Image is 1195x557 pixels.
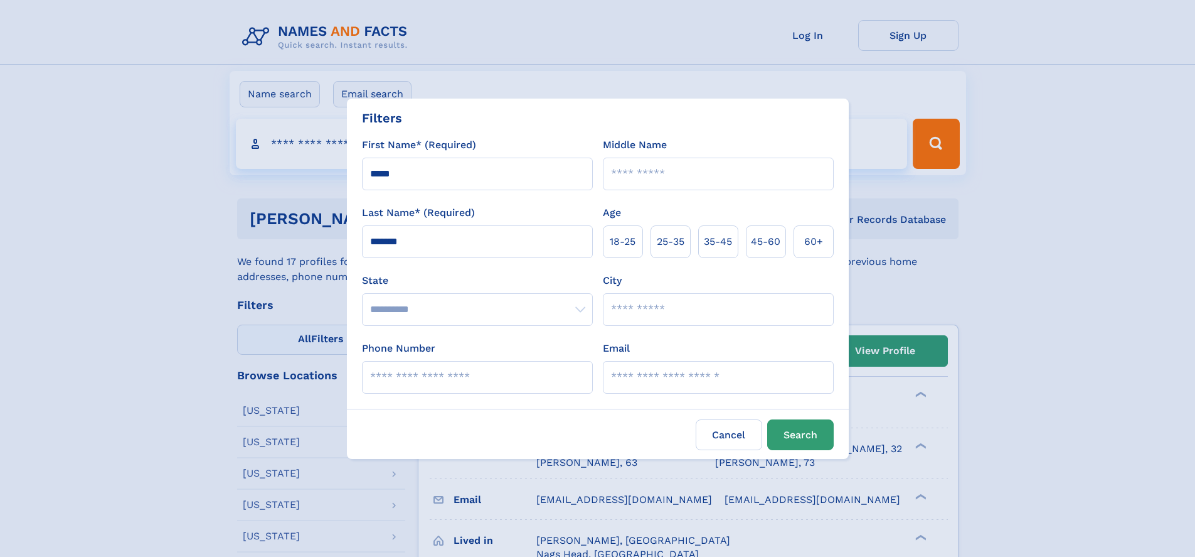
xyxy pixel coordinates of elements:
label: Email [603,341,630,356]
label: Phone Number [362,341,435,356]
label: Age [603,205,621,220]
span: 18‑25 [610,234,635,249]
label: Cancel [696,419,762,450]
label: First Name* (Required) [362,138,476,153]
span: 45‑60 [751,234,780,249]
span: 25‑35 [657,234,684,249]
div: Filters [362,109,402,127]
label: Middle Name [603,138,667,153]
span: 60+ [804,234,823,249]
span: 35‑45 [704,234,732,249]
label: State [362,273,593,288]
label: City [603,273,622,288]
button: Search [767,419,834,450]
label: Last Name* (Required) [362,205,475,220]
